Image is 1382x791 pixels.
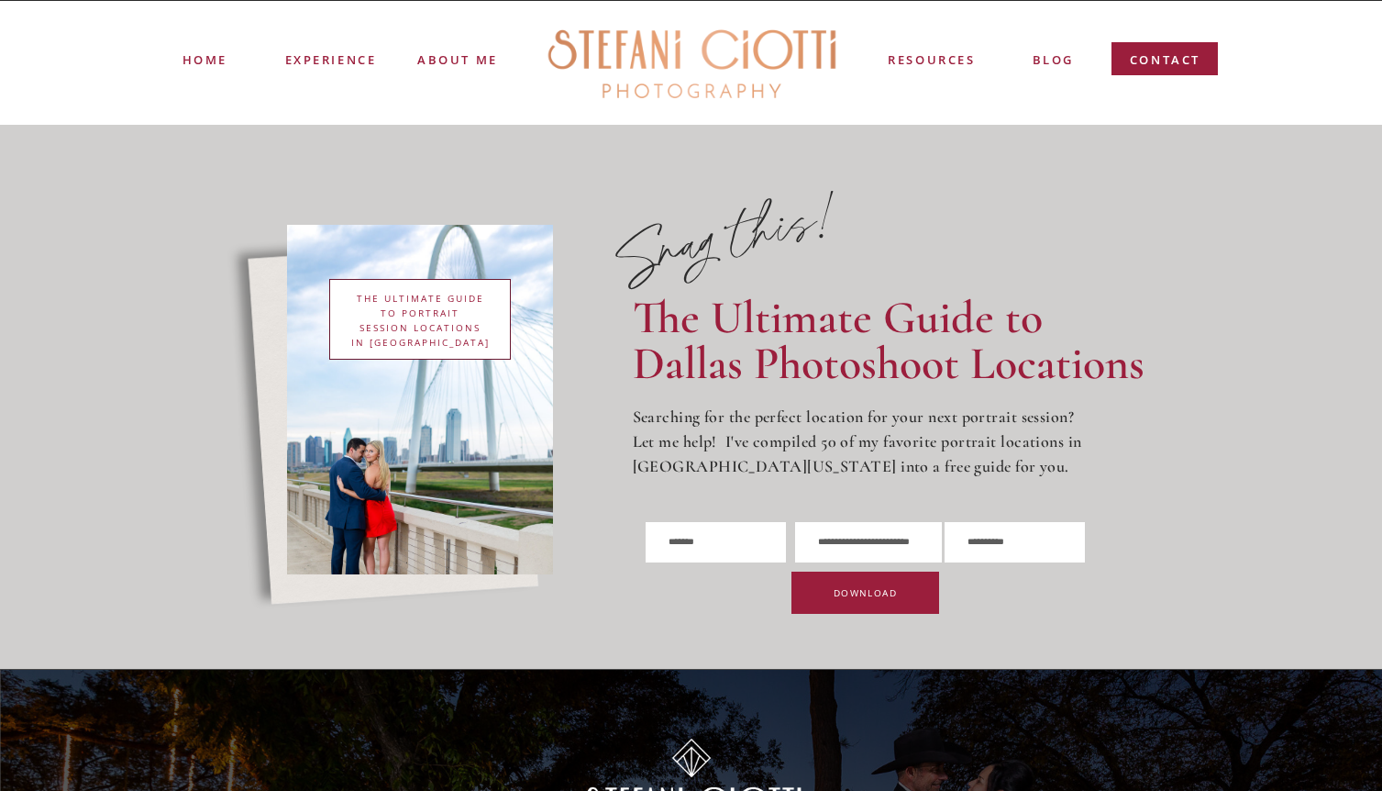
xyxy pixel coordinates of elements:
a: contact [1130,50,1201,77]
a: blog [1033,50,1074,72]
h2: The Ultimate Guide to Dallas Photoshoot Locations [633,295,1166,395]
span: DOWNLOAD [834,586,897,599]
button: DOWNLOAD [791,572,939,614]
h3: THE ULTIMATE GUIDE TO PORTRAIT SESSION LOCATIONS IN [GEOGRAPHIC_DATA] [349,291,492,348]
a: ABOUT ME [416,50,500,67]
p: Snag this! [583,185,848,306]
a: Home [182,50,227,68]
a: resources [887,50,978,72]
a: experience [285,50,376,65]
